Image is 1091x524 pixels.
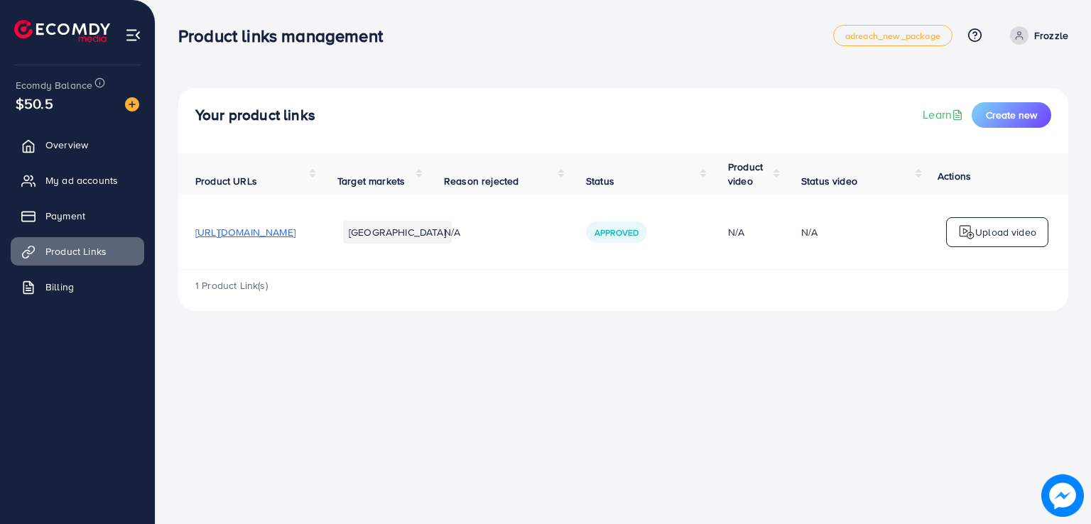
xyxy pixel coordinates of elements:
span: Actions [938,169,971,183]
img: image [1041,474,1084,517]
a: adreach_new_package [833,25,952,46]
span: Approved [595,226,639,239]
a: My ad accounts [11,166,144,195]
div: N/A [801,225,818,239]
span: Target markets [337,174,405,188]
span: Overview [45,138,88,152]
span: Product Links [45,244,107,258]
span: N/A [444,225,460,239]
li: [GEOGRAPHIC_DATA] [343,221,452,244]
p: Upload video [975,224,1036,241]
img: logo [958,224,975,241]
p: Frozzle [1034,27,1068,44]
span: Product URLs [195,174,257,188]
span: 1 Product Link(s) [195,278,268,293]
a: Payment [11,202,144,230]
img: image [125,97,139,111]
a: Billing [11,273,144,301]
button: Create new [972,102,1051,128]
span: $50.5 [16,93,53,114]
h3: Product links management [178,26,394,46]
span: Status [586,174,614,188]
span: Create new [986,108,1037,122]
span: Billing [45,280,74,294]
div: N/A [728,225,767,239]
a: Learn [923,107,966,123]
a: Overview [11,131,144,159]
span: Payment [45,209,85,223]
span: adreach_new_package [845,31,940,40]
span: Status video [801,174,857,188]
h4: Your product links [195,107,315,124]
a: Product Links [11,237,144,266]
span: [URL][DOMAIN_NAME] [195,225,295,239]
img: logo [14,20,110,42]
span: Product video [728,160,763,188]
span: My ad accounts [45,173,118,187]
img: menu [125,27,141,43]
span: Reason rejected [444,174,519,188]
span: Ecomdy Balance [16,78,92,92]
a: Frozzle [1004,26,1068,45]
